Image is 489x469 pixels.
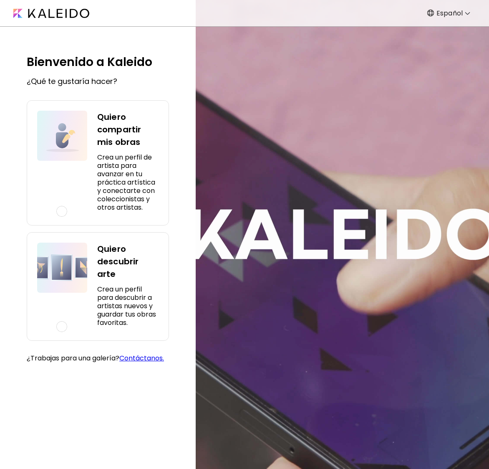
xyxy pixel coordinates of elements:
[97,243,159,280] h4: Quiero descubrir arte
[119,353,164,363] a: Contáctanos.
[97,111,159,148] h4: Quiero compartir mis obras
[430,7,473,20] div: Español
[13,9,89,18] img: Kaleido
[97,285,159,327] h5: Crea un perfil para descubrir a artistas nuevos y guardar tus obras favoritas.
[27,53,152,71] h5: Bienvenido a Kaleido
[27,76,117,87] h5: ¿Qué te gustaría hacer?
[27,354,169,376] h5: ¿Trabajas para una galería?
[97,153,159,212] h5: Crea un perfil de artista para avanzar en tu práctica artística y conectarte con coleccionistas y...
[427,10,434,16] img: Language
[37,111,87,161] img: illustration
[37,243,87,293] img: illustration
